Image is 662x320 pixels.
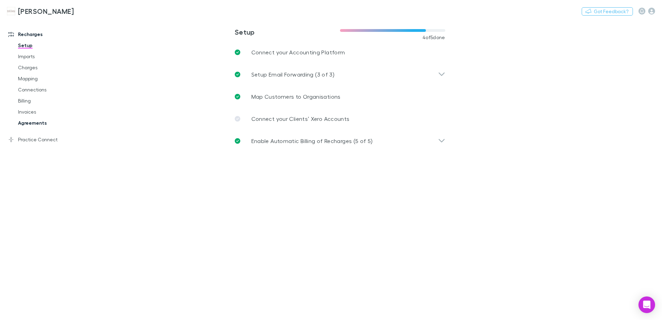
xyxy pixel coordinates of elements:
a: [PERSON_NAME] [3,3,78,19]
h3: [PERSON_NAME] [18,7,74,15]
img: Hales Douglass's Logo [7,7,15,15]
a: Practice Connect [1,134,93,145]
a: Recharges [1,29,93,40]
p: Connect your Clients’ Xero Accounts [251,115,350,123]
a: Imports [11,51,93,62]
p: Setup Email Forwarding (3 of 3) [251,70,334,79]
div: Enable Automatic Billing of Recharges (5 of 5) [229,130,451,152]
a: Charges [11,62,93,73]
button: Got Feedback? [582,7,633,16]
a: Connections [11,84,93,95]
a: Connect your Clients’ Xero Accounts [229,108,451,130]
p: Enable Automatic Billing of Recharges (5 of 5) [251,137,373,145]
a: Agreements [11,117,93,128]
a: Invoices [11,106,93,117]
h3: Setup [235,28,340,36]
a: Setup [11,40,93,51]
a: Billing [11,95,93,106]
div: Open Intercom Messenger [638,296,655,313]
a: Mapping [11,73,93,84]
p: Map Customers to Organisations [251,92,341,101]
a: Map Customers to Organisations [229,86,451,108]
div: Setup Email Forwarding (3 of 3) [229,63,451,86]
a: Connect your Accounting Platform [229,41,451,63]
p: Connect your Accounting Platform [251,48,345,56]
span: 4 of 5 done [422,35,445,40]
